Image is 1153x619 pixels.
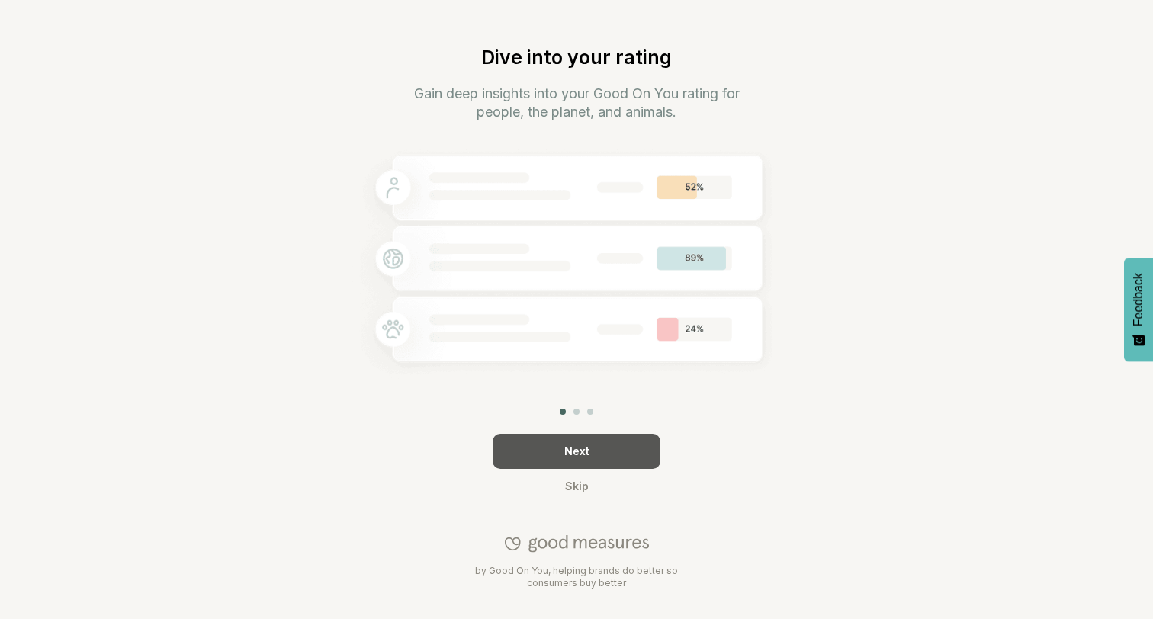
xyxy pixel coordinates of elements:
[329,46,824,69] h2: Dive into your rating
[462,565,691,589] p: by Good On You, helping brands do better so consumers buy better
[505,534,649,553] img: Good On You
[396,85,757,121] p: Gain deep insights into your Good On You rating for people, the planet, and animals.
[1086,552,1138,604] iframe: Website support platform help button
[329,135,824,402] img: Slide
[493,469,660,504] div: Skip
[1132,273,1145,326] span: Feedback
[493,434,660,469] div: Next
[1124,258,1153,361] button: Feedback - Show survey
